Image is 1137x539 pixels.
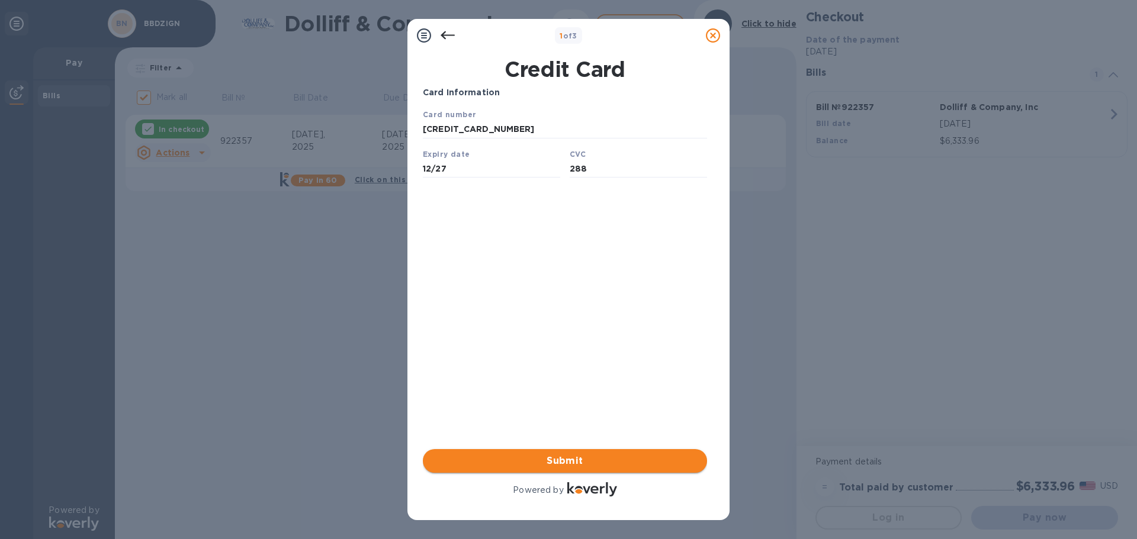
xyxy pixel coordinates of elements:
[567,482,617,496] img: Logo
[432,454,698,468] span: Submit
[560,31,577,40] b: of 3
[560,31,563,40] span: 1
[423,108,707,177] iframe: Your browser does not support iframes
[418,57,712,82] h1: Credit Card
[423,88,500,97] b: Card Information
[423,449,707,473] button: Submit
[513,484,563,496] p: Powered by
